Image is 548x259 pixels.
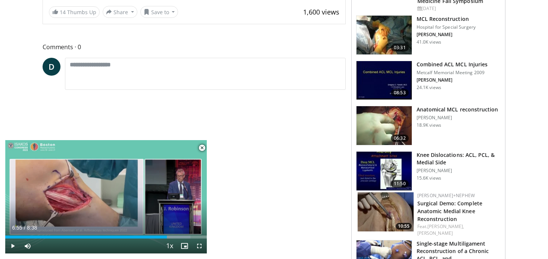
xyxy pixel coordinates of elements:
img: Marx_MCL_100004569_3.jpg.150x105_q85_crop-smart_upscale.jpg [356,16,412,54]
img: 641017_3.png.150x105_q85_crop-smart_upscale.jpg [356,61,412,100]
span: 1,600 views [303,7,339,16]
a: Surgical Demo: Complete Anatomic Medial Knee Reconstruction [417,200,482,222]
a: 08:53 Combined ACL MCL Injuries Metcalf Memorial Meeting 2009 [PERSON_NAME] 24.1K views [356,61,501,100]
div: Progress Bar [5,236,207,239]
p: [PERSON_NAME] [417,32,476,38]
a: 10:55 [358,192,414,231]
a: [PERSON_NAME]+Nephew [417,192,475,199]
p: 41.0K views [417,39,441,45]
button: Save to [140,6,178,18]
p: Hospital for Special Surgery [417,24,476,30]
span: 08:53 [391,89,409,97]
a: [PERSON_NAME] [417,230,453,236]
div: [DATE] [417,5,499,12]
button: Fullscreen [192,239,207,253]
a: D [43,58,60,76]
div: Feat. [417,223,499,237]
p: [PERSON_NAME] [417,115,498,121]
span: / [24,225,25,231]
p: [PERSON_NAME] [417,77,488,83]
button: Playback Rate [162,239,177,253]
button: Play [5,239,20,253]
button: Mute [20,239,35,253]
p: 24.1K views [417,85,441,91]
p: 15.6K views [417,175,441,181]
h3: Anatomical MCL reconstruction [417,106,498,113]
span: 14 [60,9,66,16]
span: 11:50 [391,180,409,187]
a: 14 Thumbs Up [49,6,100,18]
span: 10:55 [396,223,412,230]
p: Metcalf Memorial Meeting 2009 [417,70,488,76]
h3: Combined ACL MCL Injuries [417,61,488,68]
a: [PERSON_NAME], [427,223,464,230]
button: Share [103,6,137,18]
span: 03:31 [391,44,409,51]
video-js: Video Player [5,140,207,254]
img: 623e18e9-25dc-4a09-a9c4-890ff809fced.150x105_q85_crop-smart_upscale.jpg [356,106,412,145]
span: Comments 0 [43,42,346,52]
a: 11:50 Knee Dislocations: ACL, PCL, & Medial Side [PERSON_NAME] 15.6K views [356,151,501,191]
button: Enable picture-in-picture mode [177,239,192,253]
p: [PERSON_NAME] [417,168,501,174]
h3: MCL Reconstruction [417,15,476,23]
span: 6:55 [12,225,22,231]
a: 03:31 MCL Reconstruction Hospital for Special Surgery [PERSON_NAME] 41.0K views [356,15,501,55]
img: stuart_1_100001324_3.jpg.150x105_q85_crop-smart_upscale.jpg [356,152,412,190]
p: 18.9K views [417,122,441,128]
span: 06:32 [391,135,409,142]
button: Close [194,140,209,156]
span: 8:38 [27,225,37,231]
h3: Knee Dislocations: ACL, PCL, & Medial Side [417,151,501,166]
img: 626f4643-25aa-4a58-b31d-45f1c32319e6.150x105_q85_crop-smart_upscale.jpg [358,192,414,231]
a: 06:32 Anatomical MCL reconstruction [PERSON_NAME] 18.9K views [356,106,501,145]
